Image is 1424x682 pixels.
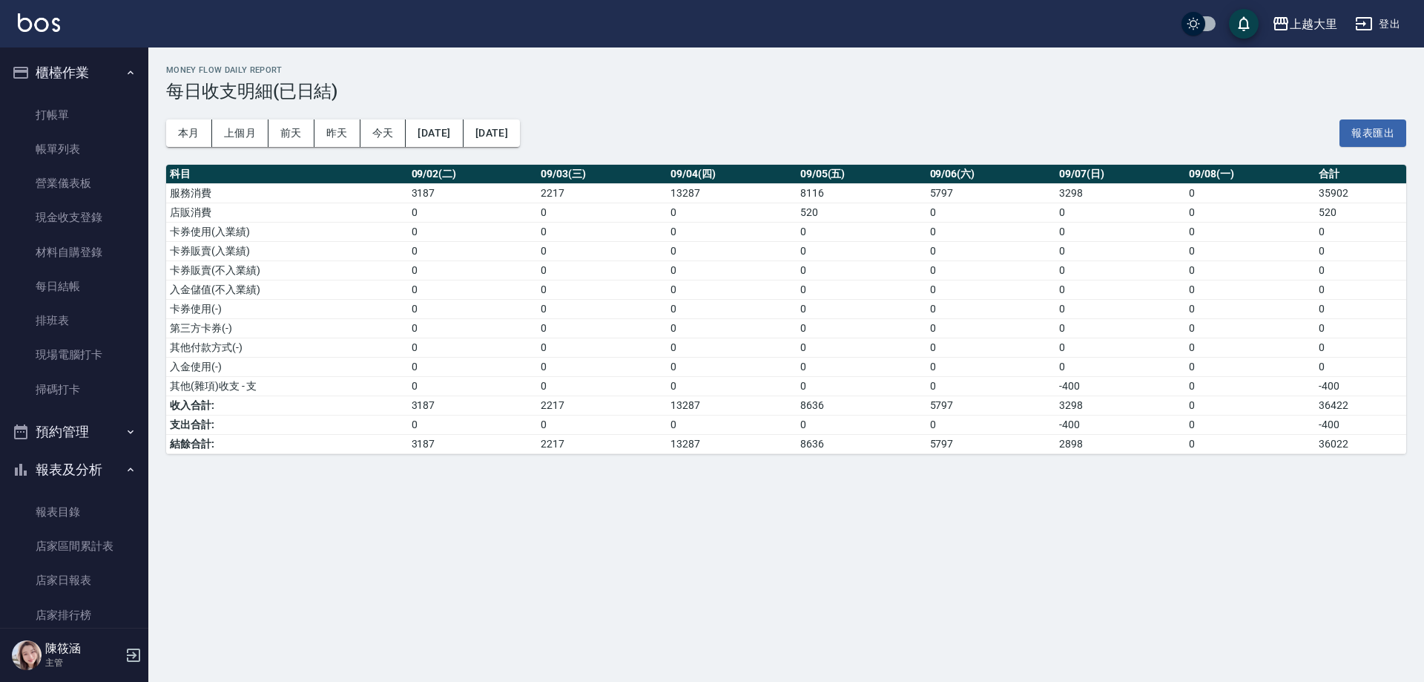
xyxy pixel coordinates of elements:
td: 0 [797,338,926,357]
td: 0 [408,260,538,280]
td: 0 [667,415,797,434]
td: 0 [537,222,667,241]
td: 0 [1315,318,1406,338]
td: 0 [1315,338,1406,357]
td: 卡券使用(入業績) [166,222,408,241]
td: 0 [797,280,926,299]
td: 結餘合計: [166,434,408,453]
td: 0 [537,376,667,396]
td: 5797 [926,396,1056,415]
td: 0 [1055,203,1185,222]
td: 0 [667,241,797,260]
td: 0 [408,280,538,299]
div: 上越大里 [1290,15,1337,33]
td: 0 [1185,396,1315,415]
td: 0 [667,338,797,357]
td: 0 [667,260,797,280]
td: 0 [797,241,926,260]
a: 報表匯出 [1339,119,1406,147]
td: 0 [537,318,667,338]
td: 0 [1185,338,1315,357]
a: 現場電腦打卡 [6,338,142,372]
h2: Money Flow Daily Report [166,65,1406,75]
td: 3187 [408,183,538,203]
a: 店家區間累計表 [6,529,142,563]
td: 8636 [797,434,926,453]
a: 帳單列表 [6,132,142,166]
a: 材料自購登錄 [6,235,142,269]
td: -400 [1055,415,1185,434]
td: 其他付款方式(-) [166,338,408,357]
td: 0 [1055,299,1185,318]
td: 0 [926,222,1056,241]
a: 營業儀表板 [6,166,142,200]
td: 3298 [1055,396,1185,415]
button: 上個月 [212,119,268,147]
td: 0 [797,260,926,280]
td: 其他(雜項)收支 - 支 [166,376,408,396]
td: 0 [1185,415,1315,434]
td: 0 [926,280,1056,299]
td: 520 [1315,203,1406,222]
a: 打帳單 [6,98,142,132]
td: 入金儲值(不入業績) [166,280,408,299]
td: 2217 [537,396,667,415]
td: 0 [1185,183,1315,203]
td: 5797 [926,434,1056,453]
td: 13287 [667,434,797,453]
td: 0 [537,280,667,299]
td: 0 [1185,434,1315,453]
th: 09/04(四) [667,165,797,184]
td: 0 [1055,318,1185,338]
a: 掃碼打卡 [6,373,142,407]
td: 0 [926,299,1056,318]
img: Person [12,640,42,670]
td: 第三方卡券(-) [166,318,408,338]
td: 0 [1315,357,1406,376]
td: 0 [797,357,926,376]
td: 卡券販賣(不入業績) [166,260,408,280]
td: 0 [537,415,667,434]
th: 合計 [1315,165,1406,184]
td: 0 [1055,260,1185,280]
td: 0 [926,260,1056,280]
td: 0 [537,241,667,260]
td: 0 [926,357,1056,376]
td: 收入合計: [166,396,408,415]
button: 昨天 [314,119,360,147]
td: 0 [1185,299,1315,318]
td: 0 [1055,222,1185,241]
td: -400 [1315,376,1406,396]
td: 35902 [1315,183,1406,203]
th: 科目 [166,165,408,184]
a: 店家日報表 [6,563,142,597]
button: 上越大里 [1266,9,1343,39]
td: 0 [1315,280,1406,299]
td: 0 [408,357,538,376]
td: 0 [1315,260,1406,280]
td: 2898 [1055,434,1185,453]
td: 3187 [408,396,538,415]
td: 0 [1185,318,1315,338]
button: 前天 [268,119,314,147]
button: 報表及分析 [6,450,142,489]
th: 09/08(一) [1185,165,1315,184]
td: 8116 [797,183,926,203]
td: 0 [926,415,1056,434]
td: 0 [667,280,797,299]
td: 0 [1185,280,1315,299]
img: Logo [18,13,60,32]
th: 09/02(二) [408,165,538,184]
td: 0 [1315,299,1406,318]
a: 現金收支登錄 [6,200,142,235]
td: 0 [797,415,926,434]
td: 入金使用(-) [166,357,408,376]
td: 0 [1055,357,1185,376]
td: 0 [797,376,926,396]
button: [DATE] [406,119,463,147]
button: 今天 [360,119,406,147]
td: 0 [408,338,538,357]
td: 0 [408,203,538,222]
th: 09/05(五) [797,165,926,184]
button: save [1229,9,1259,39]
